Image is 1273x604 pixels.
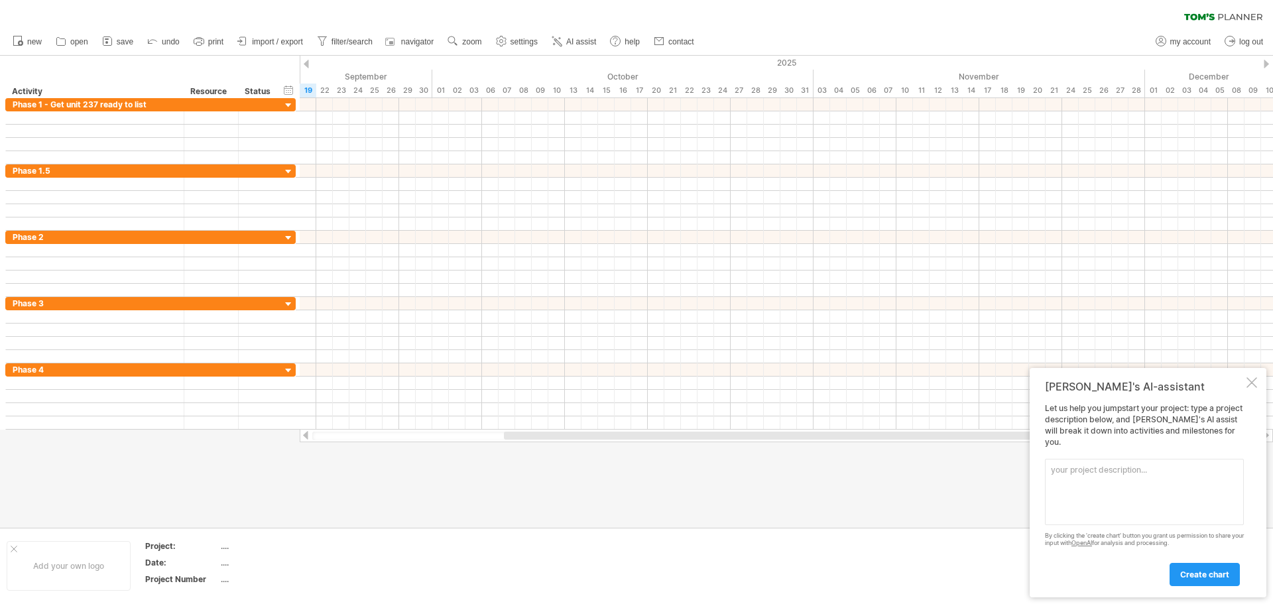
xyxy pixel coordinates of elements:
div: Wednesday, 19 November 2025 [1012,84,1029,97]
div: Phase 4 [13,363,177,376]
a: navigator [383,33,438,50]
div: .... [221,557,332,568]
div: Thursday, 16 October 2025 [615,84,631,97]
div: Friday, 19 September 2025 [300,84,316,97]
div: .... [221,574,332,585]
div: Thursday, 27 November 2025 [1112,84,1128,97]
div: Status [245,85,274,98]
div: Resource [190,85,231,98]
span: settings [511,37,538,46]
div: Thursday, 2 October 2025 [449,84,465,97]
div: Tuesday, 2 December 2025 [1162,84,1178,97]
span: contact [668,37,694,46]
a: filter/search [314,33,377,50]
div: Monday, 3 November 2025 [814,84,830,97]
span: create chart [1180,570,1229,579]
div: Monday, 29 September 2025 [399,84,416,97]
div: Thursday, 4 December 2025 [1195,84,1211,97]
div: Wednesday, 1 October 2025 [432,84,449,97]
span: log out [1239,37,1263,46]
a: save [99,33,137,50]
a: print [190,33,227,50]
div: Monday, 13 October 2025 [565,84,581,97]
div: Phase 1.5 [13,164,177,177]
div: Date: [145,557,218,568]
span: help [625,37,640,46]
div: Tuesday, 11 November 2025 [913,84,930,97]
span: undo [162,37,180,46]
a: help [607,33,644,50]
div: Friday, 21 November 2025 [1046,84,1062,97]
a: log out [1221,33,1267,50]
div: Monday, 8 December 2025 [1228,84,1244,97]
div: Tuesday, 7 October 2025 [499,84,515,97]
div: Activity [12,85,176,98]
span: navigator [401,37,434,46]
a: my account [1152,33,1215,50]
div: By clicking the 'create chart' button you grant us permission to share your input with for analys... [1045,532,1244,547]
div: Wednesday, 29 October 2025 [764,84,780,97]
a: undo [144,33,184,50]
div: Thursday, 23 October 2025 [697,84,714,97]
div: Phase 1 - Get unit 237 ready to list [13,98,177,111]
div: Thursday, 20 November 2025 [1029,84,1046,97]
div: Wednesday, 22 October 2025 [681,84,697,97]
div: Wednesday, 26 November 2025 [1095,84,1112,97]
div: Tuesday, 4 November 2025 [830,84,847,97]
div: Wednesday, 15 October 2025 [598,84,615,97]
span: open [70,37,88,46]
span: import / export [252,37,303,46]
a: contact [650,33,698,50]
a: open [52,33,92,50]
a: new [9,33,46,50]
div: Tuesday, 25 November 2025 [1079,84,1095,97]
div: Phase 3 [13,297,177,310]
div: Tuesday, 30 September 2025 [416,84,432,97]
a: create chart [1170,563,1240,586]
div: Thursday, 6 November 2025 [863,84,880,97]
a: zoom [444,33,485,50]
div: Thursday, 9 October 2025 [532,84,548,97]
div: October 2025 [432,70,814,84]
div: Monday, 17 November 2025 [979,84,996,97]
div: Tuesday, 23 September 2025 [333,84,349,97]
div: Tuesday, 21 October 2025 [664,84,681,97]
span: filter/search [332,37,373,46]
div: Phase 2 [13,231,177,243]
div: Friday, 17 October 2025 [631,84,648,97]
a: AI assist [548,33,600,50]
div: Tuesday, 14 October 2025 [581,84,598,97]
span: new [27,37,42,46]
div: Friday, 14 November 2025 [963,84,979,97]
div: Add your own logo [7,541,131,591]
div: Thursday, 30 October 2025 [780,84,797,97]
div: Tuesday, 9 December 2025 [1244,84,1261,97]
span: save [117,37,133,46]
div: Project Number [145,574,218,585]
span: print [208,37,223,46]
div: Wednesday, 5 November 2025 [847,84,863,97]
div: Wednesday, 3 December 2025 [1178,84,1195,97]
div: Monday, 20 October 2025 [648,84,664,97]
div: Monday, 22 September 2025 [316,84,333,97]
div: Monday, 10 November 2025 [896,84,913,97]
a: OpenAI [1071,539,1092,546]
div: Monday, 24 November 2025 [1062,84,1079,97]
div: Friday, 24 October 2025 [714,84,731,97]
div: Friday, 31 October 2025 [797,84,814,97]
div: Wednesday, 24 September 2025 [349,84,366,97]
div: Friday, 28 November 2025 [1128,84,1145,97]
div: Friday, 26 September 2025 [383,84,399,97]
div: Tuesday, 28 October 2025 [747,84,764,97]
span: AI assist [566,37,596,46]
div: .... [221,540,332,552]
div: Project: [145,540,218,552]
div: Friday, 7 November 2025 [880,84,896,97]
div: Friday, 5 December 2025 [1211,84,1228,97]
div: Thursday, 13 November 2025 [946,84,963,97]
div: Monday, 6 October 2025 [482,84,499,97]
div: Tuesday, 18 November 2025 [996,84,1012,97]
span: zoom [462,37,481,46]
span: my account [1170,37,1211,46]
div: Thursday, 25 September 2025 [366,84,383,97]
